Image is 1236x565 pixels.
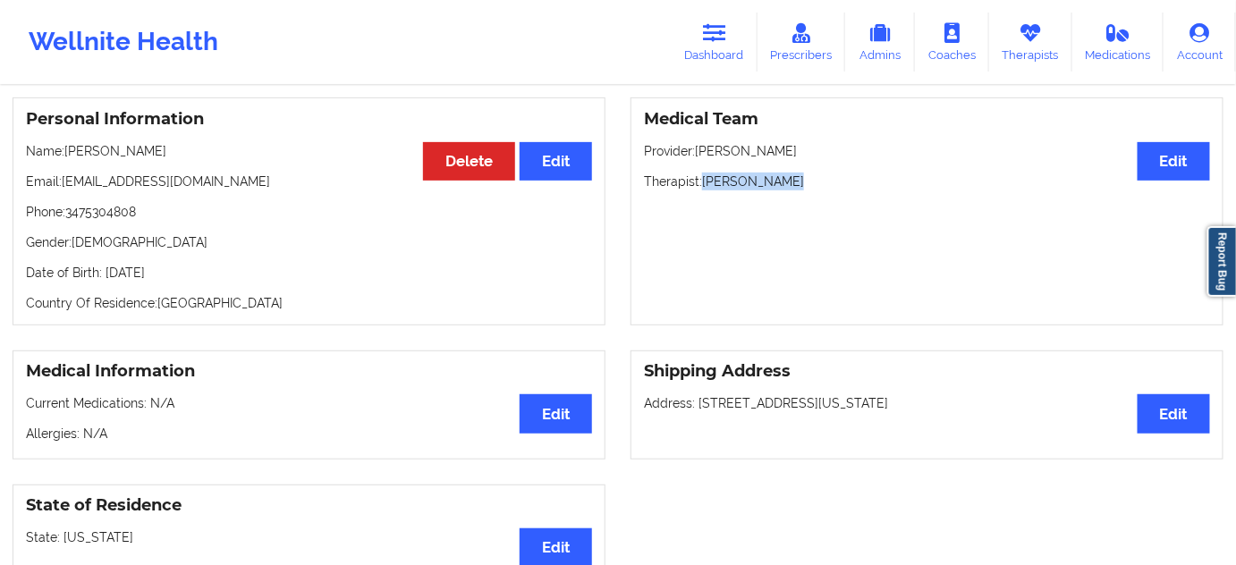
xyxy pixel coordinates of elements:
[915,13,989,72] a: Coaches
[1138,394,1210,433] button: Edit
[1164,13,1236,72] a: Account
[644,361,1210,382] h3: Shipping Address
[26,528,592,546] p: State: [US_STATE]
[520,142,592,181] button: Edit
[26,173,592,190] p: Email: [EMAIL_ADDRESS][DOMAIN_NAME]
[26,294,592,312] p: Country Of Residence: [GEOGRAPHIC_DATA]
[26,264,592,282] p: Date of Birth: [DATE]
[758,13,846,72] a: Prescribers
[26,425,592,443] p: Allergies: N/A
[26,361,592,382] h3: Medical Information
[26,394,592,412] p: Current Medications: N/A
[423,142,515,181] button: Delete
[672,13,758,72] a: Dashboard
[644,109,1210,130] h3: Medical Team
[26,233,592,251] p: Gender: [DEMOGRAPHIC_DATA]
[845,13,915,72] a: Admins
[26,203,592,221] p: Phone: 3475304808
[520,394,592,433] button: Edit
[989,13,1072,72] a: Therapists
[26,142,592,160] p: Name: [PERSON_NAME]
[1207,226,1236,297] a: Report Bug
[644,394,1210,412] p: Address: [STREET_ADDRESS][US_STATE]
[644,142,1210,160] p: Provider: [PERSON_NAME]
[1072,13,1164,72] a: Medications
[26,495,592,516] h3: State of Residence
[644,173,1210,190] p: Therapist: [PERSON_NAME]
[1138,142,1210,181] button: Edit
[26,109,592,130] h3: Personal Information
